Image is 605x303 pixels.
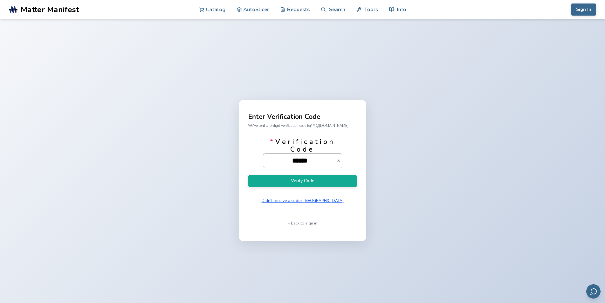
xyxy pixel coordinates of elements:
[263,138,342,168] label: Verification Code
[248,175,357,187] button: Verify Code
[336,159,342,163] button: *Verification Code
[248,122,357,129] p: We've sent a 6-digit verification code to j***@[DOMAIN_NAME]
[571,3,596,16] button: Sign In
[586,284,601,299] button: Send feedback via email
[286,219,319,228] button: ← Back to sign in
[21,5,79,14] span: Matter Manifest
[259,196,346,205] button: Didn't receive a code? [GEOGRAPHIC_DATA]
[263,154,336,168] input: *Verification Code
[248,114,357,120] p: Enter Verification Code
